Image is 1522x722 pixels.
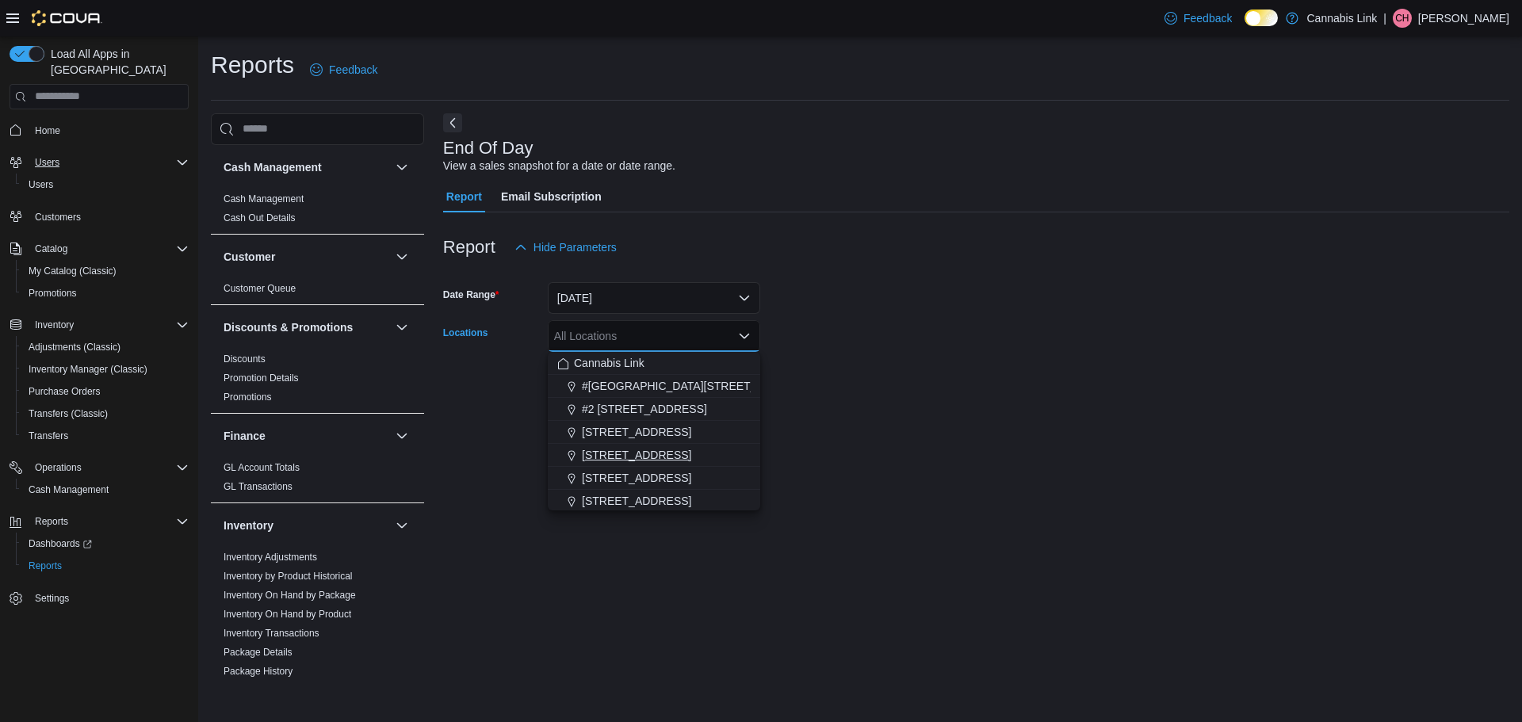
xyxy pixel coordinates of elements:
button: Operations [3,457,195,479]
span: Purchase Orders [29,385,101,398]
span: Cash Management [22,480,189,499]
span: Dashboards [29,537,92,550]
a: Transfers [22,426,75,445]
button: Close list of options [738,330,751,342]
button: [STREET_ADDRESS] [548,421,760,444]
div: Carter Hunt [1393,9,1412,28]
span: #2 [STREET_ADDRESS] [582,401,707,417]
a: Reports [22,556,68,575]
span: Package History [224,665,293,678]
a: Adjustments (Classic) [22,338,127,357]
span: Inventory [35,319,74,331]
button: [DATE] [548,282,760,314]
span: Package Details [224,646,293,659]
div: Finance [211,458,424,502]
h3: Discounts & Promotions [224,319,353,335]
button: Reports [16,555,195,577]
a: My Catalog (Classic) [22,262,123,281]
a: Dashboards [22,534,98,553]
a: Inventory Adjustments [224,552,317,563]
button: Discounts & Promotions [392,318,411,337]
a: Dashboards [16,533,195,555]
span: Reports [29,512,189,531]
button: Catalog [3,238,195,260]
button: Users [16,174,195,196]
h1: Reports [211,49,294,81]
label: Date Range [443,288,499,301]
button: [STREET_ADDRESS] [548,490,760,513]
a: Cash Management [224,193,304,204]
span: GL Account Totals [224,461,300,474]
a: Discounts [224,353,266,365]
h3: End Of Day [443,139,533,158]
h3: Inventory [224,518,273,533]
div: Discounts & Promotions [211,350,424,413]
a: Package Details [224,647,293,658]
button: Inventory [29,315,80,334]
h3: Report [443,238,495,257]
a: GL Account Totals [224,462,300,473]
a: Purchase Orders [22,382,107,401]
span: Reports [29,560,62,572]
button: Reports [29,512,75,531]
a: Inventory by Product Historical [224,571,353,582]
span: Reports [22,556,189,575]
span: [STREET_ADDRESS] [582,470,691,486]
span: Inventory Transactions [224,627,319,640]
button: Home [3,119,195,142]
span: GL Transactions [224,480,293,493]
span: Operations [35,461,82,474]
span: Inventory Manager (Classic) [29,363,147,376]
a: GL Transactions [224,481,293,492]
button: Reports [3,510,195,533]
button: Hide Parameters [508,231,623,263]
a: Users [22,175,59,194]
a: Cash Out Details [224,212,296,223]
span: [STREET_ADDRESS] [582,493,691,509]
button: Cash Management [224,159,389,175]
button: Adjustments (Classic) [16,336,195,358]
span: Users [35,156,59,169]
button: Inventory [392,516,411,535]
span: Settings [29,588,189,608]
span: Catalog [29,239,189,258]
input: Dark Mode [1245,10,1278,26]
span: [STREET_ADDRESS] [582,447,691,463]
span: Settings [35,592,69,605]
span: My Catalog (Classic) [29,265,117,277]
span: Reports [35,515,68,528]
button: [STREET_ADDRESS] [548,444,760,467]
a: Customers [29,208,87,227]
a: Home [29,121,67,140]
a: Inventory Transactions [224,628,319,639]
button: Cash Management [16,479,195,501]
button: Customer [392,247,411,266]
span: Customer Queue [224,282,296,295]
div: Choose from the following options [548,352,760,513]
a: Cash Management [22,480,115,499]
h3: Cash Management [224,159,322,175]
button: Operations [29,458,88,477]
button: Inventory Manager (Classic) [16,358,195,380]
button: Next [443,113,462,132]
p: | [1383,9,1386,28]
h3: Finance [224,428,266,444]
div: View a sales snapshot for a date or date range. [443,158,675,174]
span: [STREET_ADDRESS] [582,424,691,440]
span: Promotions [22,284,189,303]
span: Inventory Manager (Classic) [22,360,189,379]
span: CH [1395,9,1409,28]
p: Cannabis Link [1306,9,1377,28]
span: Home [29,120,189,140]
span: Discounts [224,353,266,365]
a: Inventory On Hand by Package [224,590,356,601]
a: Product Expirations [224,685,306,696]
button: Discounts & Promotions [224,319,389,335]
a: Settings [29,589,75,608]
span: Inventory Adjustments [224,551,317,563]
button: Cannabis Link [548,352,760,375]
span: Adjustments (Classic) [29,341,120,353]
button: [STREET_ADDRESS] [548,467,760,490]
label: Locations [443,327,488,339]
